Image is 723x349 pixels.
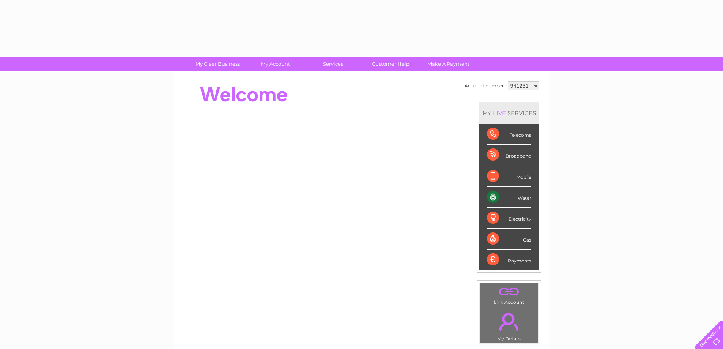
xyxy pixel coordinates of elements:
div: Telecoms [487,124,531,145]
div: Electricity [487,208,531,229]
a: Services [302,57,364,71]
td: Account number [463,79,506,92]
div: Mobile [487,166,531,187]
a: My Account [244,57,307,71]
div: Broadband [487,145,531,166]
a: . [482,285,536,298]
div: Payments [487,250,531,270]
a: Make A Payment [417,57,480,71]
td: My Details [480,306,539,344]
div: Gas [487,229,531,250]
a: . [482,308,536,335]
div: LIVE [491,109,507,117]
a: My Clear Business [186,57,249,71]
div: Water [487,187,531,208]
div: MY SERVICES [479,102,539,124]
a: Customer Help [359,57,422,71]
td: Link Account [480,283,539,307]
